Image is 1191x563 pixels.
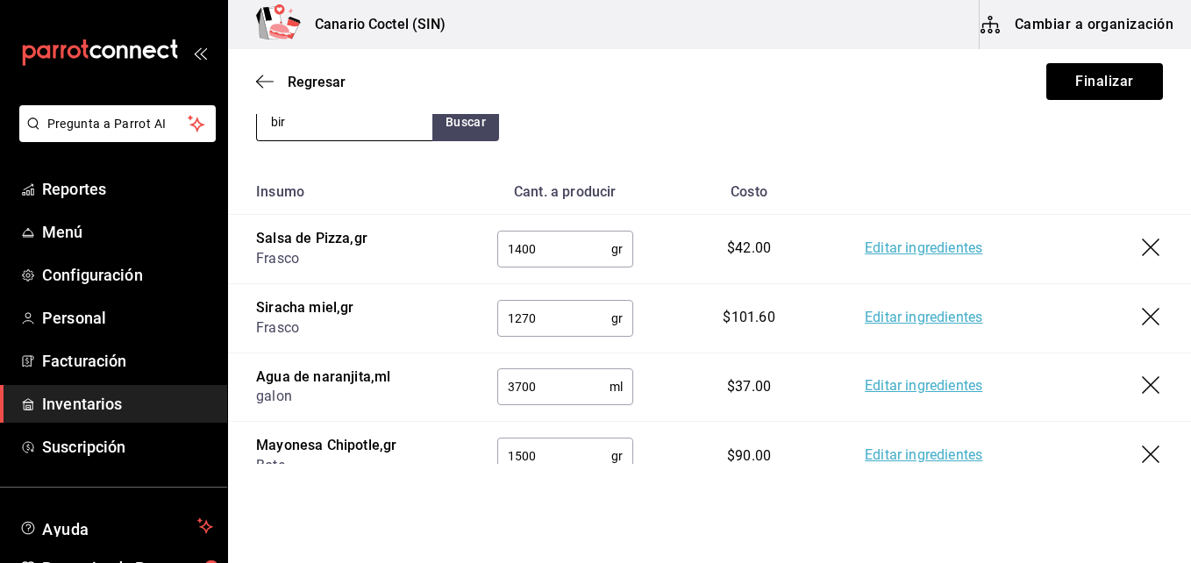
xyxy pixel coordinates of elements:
a: Editar ingredientes [865,445,982,467]
th: Cant. a producir [469,169,662,215]
a: Editar ingredientes [865,376,982,397]
span: $101.60 [723,309,774,325]
div: gr [497,231,634,267]
span: Facturación [42,349,213,373]
div: Mayonesa Chipotle , gr [256,436,441,456]
span: Reportes [42,177,213,201]
div: gr [497,300,634,337]
input: 0 [497,232,611,267]
th: Costo [661,169,837,215]
a: Pregunta a Parrot AI [12,127,216,146]
button: Pregunta a Parrot AI [19,105,216,142]
span: Menú [42,220,213,244]
span: Personal [42,306,213,330]
div: ml [497,368,634,405]
div: Agua de naranjita , ml [256,367,441,388]
span: Suscripción [42,435,213,459]
span: Regresar [288,74,346,90]
button: Regresar [256,74,346,90]
span: Pregunta a Parrot AI [47,115,189,133]
input: 0 [497,369,610,404]
input: 0 [497,301,611,336]
input: 0 [497,438,611,474]
div: galon [256,387,441,407]
input: Buscar insumo [257,103,432,140]
span: $37.00 [727,378,771,395]
button: Finalizar [1046,63,1163,100]
button: open_drawer_menu [193,46,207,60]
div: Siracha miel , gr [256,298,441,318]
a: Editar ingredientes [865,239,982,260]
span: Configuración [42,263,213,287]
th: Insumo [228,169,469,215]
span: $42.00 [727,239,771,256]
div: Bote [256,456,441,476]
div: Frasco [256,249,441,269]
span: Ayuda [42,516,190,537]
h3: Canario Coctel (SIN) [301,14,446,35]
div: gr [497,438,634,474]
div: Salsa de Pizza , gr [256,229,441,249]
div: Frasco [256,318,441,339]
span: Inventarios [42,392,213,416]
a: Editar ingredientes [865,308,982,329]
button: Buscar [432,103,499,141]
span: $90.00 [727,447,771,464]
